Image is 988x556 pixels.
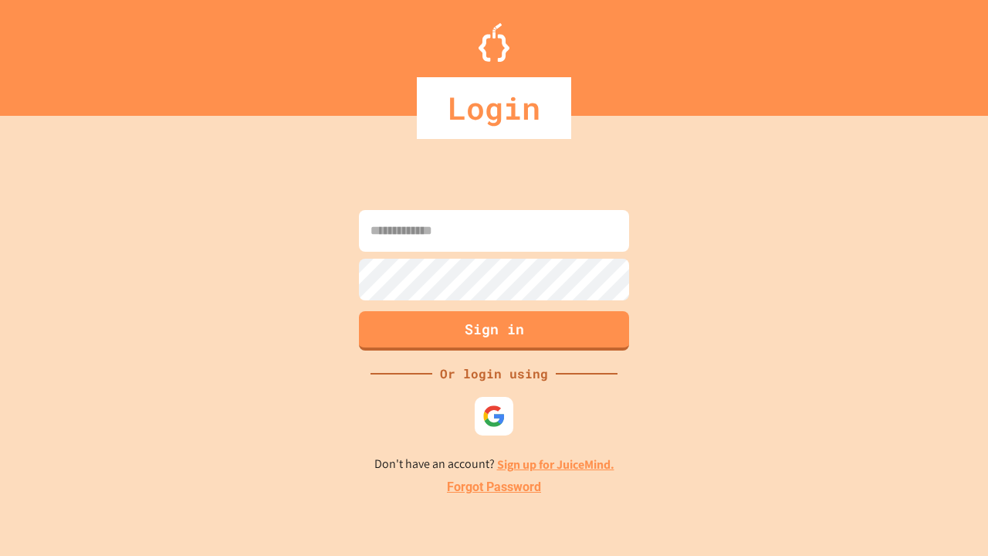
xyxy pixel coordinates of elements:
[417,77,571,139] div: Login
[482,405,506,428] img: google-icon.svg
[432,364,556,383] div: Or login using
[497,456,614,473] a: Sign up for JuiceMind.
[374,455,614,474] p: Don't have an account?
[359,311,629,351] button: Sign in
[479,23,509,62] img: Logo.svg
[447,478,541,497] a: Forgot Password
